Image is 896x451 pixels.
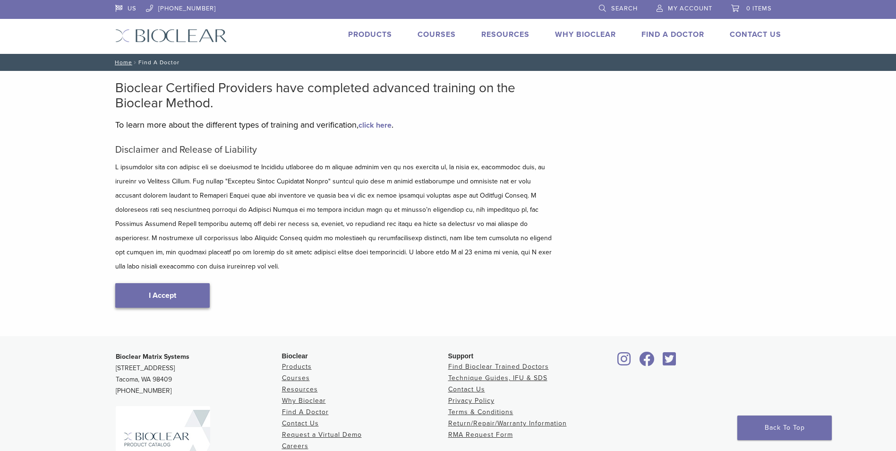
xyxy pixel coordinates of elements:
[115,29,227,43] img: Bioclear
[282,385,318,393] a: Resources
[448,352,474,360] span: Support
[448,374,547,382] a: Technique Guides, IFU & SDS
[448,385,485,393] a: Contact Us
[448,431,513,439] a: RMA Request Form
[737,416,832,440] a: Back To Top
[668,5,712,12] span: My Account
[116,353,189,361] strong: Bioclear Matrix Systems
[282,431,362,439] a: Request a Virtual Demo
[448,397,495,405] a: Privacy Policy
[555,30,616,39] a: Why Bioclear
[115,160,555,274] p: L ipsumdolor sita con adipisc eli se doeiusmod te Incididu utlaboree do m aliquae adminim ven qu ...
[636,357,658,367] a: Bioclear
[358,121,392,130] a: click here
[660,357,680,367] a: Bioclear
[115,80,555,111] h2: Bioclear Certified Providers have completed advanced training on the Bioclear Method.
[614,357,634,367] a: Bioclear
[730,30,781,39] a: Contact Us
[348,30,392,39] a: Products
[641,30,704,39] a: Find A Doctor
[282,419,319,427] a: Contact Us
[282,408,329,416] a: Find A Doctor
[448,408,513,416] a: Terms & Conditions
[418,30,456,39] a: Courses
[746,5,772,12] span: 0 items
[611,5,638,12] span: Search
[481,30,529,39] a: Resources
[282,374,310,382] a: Courses
[115,144,555,156] h5: Disclaimer and Release of Liability
[115,118,555,132] p: To learn more about the different types of training and verification, .
[282,352,308,360] span: Bioclear
[108,54,788,71] nav: Find A Doctor
[116,351,282,397] p: [STREET_ADDRESS] Tacoma, WA 98409 [PHONE_NUMBER]
[448,419,567,427] a: Return/Repair/Warranty Information
[448,363,549,371] a: Find Bioclear Trained Doctors
[282,442,308,450] a: Careers
[115,283,210,308] a: I Accept
[132,60,138,65] span: /
[112,59,132,66] a: Home
[282,397,326,405] a: Why Bioclear
[282,363,312,371] a: Products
